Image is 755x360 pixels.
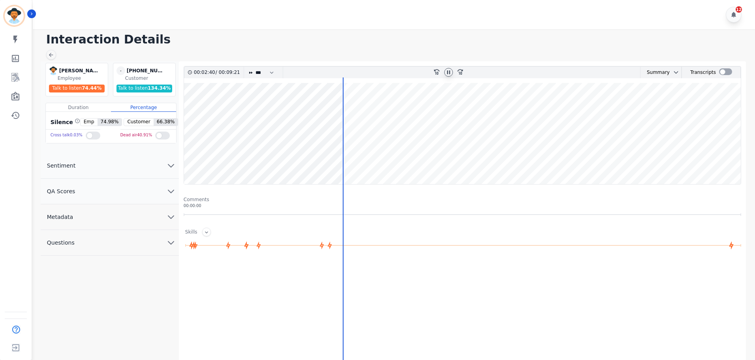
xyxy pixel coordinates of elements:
div: Customer [125,75,174,81]
div: 00:00:00 [184,203,741,209]
span: Questions [41,239,81,247]
svg: chevron down [166,161,176,170]
button: Questions chevron down [41,230,179,256]
span: Sentiment [41,162,82,170]
button: Metadata chevron down [41,204,179,230]
div: Talk to listen [116,85,173,92]
svg: chevron down [166,238,176,247]
div: Employee [58,75,106,81]
div: Transcripts [690,67,716,78]
span: 66.38 % [154,119,178,126]
h1: Interaction Details [46,32,747,47]
svg: chevron down [166,187,176,196]
span: 74.98 % [98,119,122,126]
div: Percentage [111,103,176,112]
button: Sentiment chevron down [41,153,179,179]
div: 12 [736,6,742,13]
span: QA Scores [41,187,82,195]
div: / [194,67,242,78]
img: Bordered avatar [5,6,24,25]
div: Duration [46,103,111,112]
div: [PERSON_NAME] [59,66,99,75]
span: 74.44 % [82,85,101,91]
div: Comments [184,196,741,203]
span: - [116,66,125,75]
svg: chevron down [166,212,176,222]
div: Talk to listen [49,85,105,92]
div: Cross talk 0.03 % [51,130,83,141]
div: [PHONE_NUMBER] [127,66,166,75]
span: Metadata [41,213,79,221]
button: QA Scores chevron down [41,179,179,204]
div: 00:09:21 [217,67,239,78]
span: 134.34 % [148,85,171,91]
div: Skills [185,229,197,236]
div: Summary [640,67,670,78]
span: Emp [81,119,98,126]
button: chevron down [670,69,679,75]
svg: chevron down [673,69,679,75]
div: Dead air 40.91 % [120,130,152,141]
div: Silence [49,118,80,126]
div: 00:02:40 [194,67,216,78]
span: Customer [124,119,153,126]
